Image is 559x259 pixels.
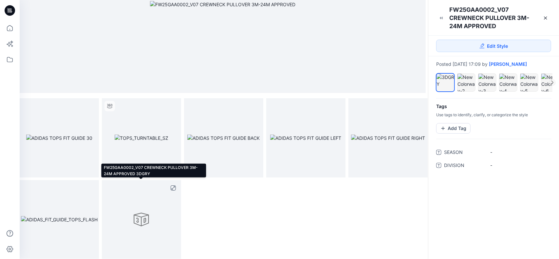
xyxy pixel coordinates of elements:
img: ADIDAS TOPS FIT GUIDE 30 [26,135,92,141]
img: ADIDAS_FIT_GUIDE_TOPS_FLASH [21,216,98,223]
div: New Colorway-4 [499,73,517,92]
p: Use tags to identify, clarify, or categorize the style [428,112,559,118]
h4: Tags [428,104,559,109]
div: New Colorway-5 [520,73,538,92]
img: ADIDAS TOPS FIT GUIDE LEFT [270,135,341,141]
img: ADIDAS TOPS FIT GUIDE BACK [187,135,260,141]
button: Minimize [436,13,447,23]
a: [PERSON_NAME] [489,62,527,67]
div: 3DGRY [436,73,455,92]
span: DIVISION [444,161,483,171]
div: FW25GAA0002_V07 CREWNECK PULLOVER 3M-24M APPROVED [449,6,539,30]
div: Posted [DATE] 17:09 by [436,62,551,67]
span: SEASON [444,148,483,157]
a: Close Style Presentation [540,13,551,23]
span: - [490,149,547,156]
img: TOPS_TURNTABLE_SZ [115,135,168,141]
span: Edit Style [487,43,508,49]
img: FW25GAA0002_V07 CREWNECK PULLOVER 3M-24M APPROVED [150,1,295,8]
a: Edit Style [436,40,551,52]
div: New Colorway-2 [457,73,475,92]
div: New Colorway-3 [478,73,496,92]
img: ADIDAS TOPS FIT GUIDE RIGHT [351,135,425,141]
button: Add Tag [436,123,471,134]
span: - [490,162,547,169]
button: full screen [168,183,178,193]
